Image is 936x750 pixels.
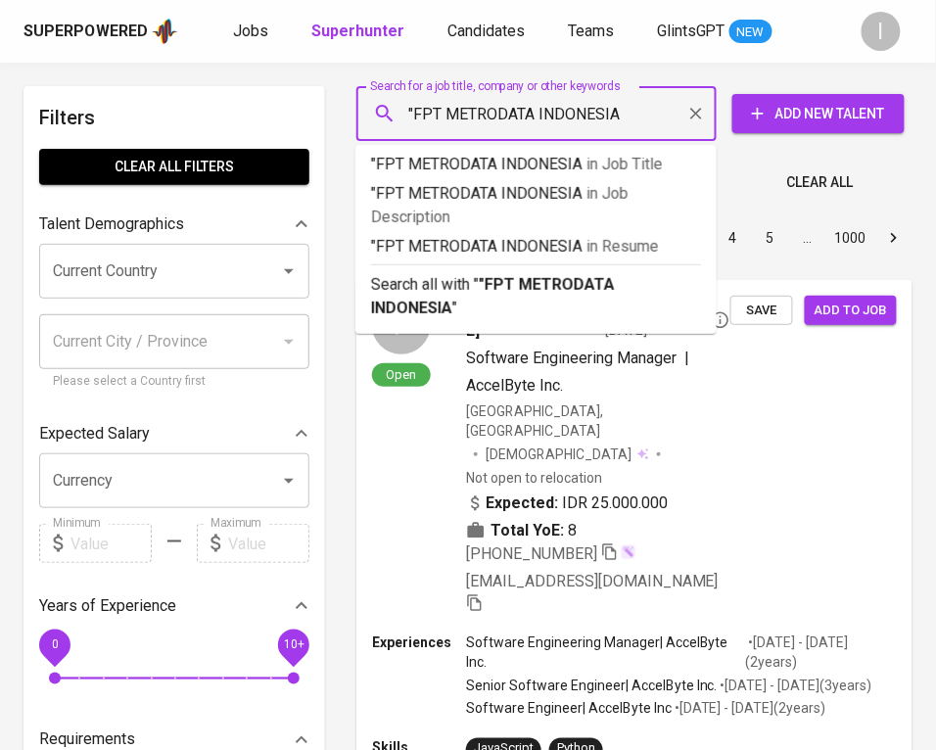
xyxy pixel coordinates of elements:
button: Open [275,258,303,285]
button: Go to page 5 [755,222,786,254]
button: Clear All [779,164,862,201]
p: Software Engineer | AccelByte Inc [466,699,672,719]
p: • [DATE] - [DATE] ( 2 years ) [672,699,826,719]
h6: Filters [39,102,309,133]
svg: By Batam recruiter [711,310,730,330]
span: GlintsGPT [657,22,725,40]
p: Search all with " " [371,273,701,320]
button: Go to page 1000 [829,222,872,254]
b: Expected: [486,492,558,515]
p: Talent Demographics [39,212,184,236]
span: 10+ [283,638,304,652]
span: Teams [568,22,614,40]
input: Value [228,524,309,563]
a: Teams [568,20,618,44]
span: Clear All filters [55,155,294,179]
p: "FPT METRODATA INDONESIA [371,182,701,229]
span: Open [379,366,425,383]
button: Add to job [805,296,897,326]
p: Years of Experience [39,594,176,618]
a: Superhunter [311,20,408,44]
p: Experiences [372,633,466,652]
b: Superhunter [311,22,404,40]
p: Please select a Country first [53,372,296,392]
span: Jobs [233,22,268,40]
div: … [792,228,823,248]
input: Value [70,524,152,563]
button: Go to page 4 [718,222,749,254]
span: Clear All [787,170,854,195]
button: Clear [682,100,710,127]
button: Clear All filters [39,149,309,185]
span: NEW [729,23,772,42]
a: GlintsGPT NEW [657,20,772,44]
p: Not open to relocation [466,468,602,488]
a: Candidates [447,20,529,44]
span: Save [740,300,783,322]
span: AccelByte Inc. [466,376,563,395]
div: Expected Salary [39,414,309,453]
img: magic_wand.svg [621,544,636,560]
p: Senior Software Engineer | AccelByte Inc. [466,676,718,695]
span: 0 [51,638,58,652]
span: Add New Talent [748,102,889,126]
b: "FPT METRODATA INDONESIA [371,275,615,317]
div: IDR 25.000.000 [466,492,668,515]
a: Superpoweredapp logo [23,17,178,46]
span: 8 [568,519,577,542]
button: Go to next page [878,222,910,254]
span: in Resume [586,237,659,256]
div: [GEOGRAPHIC_DATA], [GEOGRAPHIC_DATA] [466,401,730,441]
button: Add New Talent [732,94,905,133]
p: "FPT METRODATA INDONESIA [371,153,701,176]
p: "FPT METRODATA INDONESIA [371,235,701,258]
div: Years of Experience [39,586,309,626]
div: Talent Demographics [39,205,309,244]
p: Software Engineering Manager | AccelByte Inc. [466,633,746,672]
nav: pagination navigation [566,222,913,254]
span: [PHONE_NUMBER] [466,544,597,563]
img: app logo [152,17,178,46]
button: Open [275,467,303,494]
span: in Job Title [586,155,663,173]
button: Save [730,296,793,326]
a: Jobs [233,20,272,44]
span: Add to job [815,300,887,322]
span: Candidates [447,22,525,40]
p: Expected Salary [39,422,150,445]
div: Superpowered [23,21,148,43]
p: • [DATE] - [DATE] ( 3 years ) [718,676,872,695]
span: Software Engineering Manager [466,349,677,367]
b: Total YoE: [491,519,564,542]
span: [DEMOGRAPHIC_DATA] [486,445,634,464]
span: [EMAIL_ADDRESS][DOMAIN_NAME] [466,572,719,590]
p: • [DATE] - [DATE] ( 2 years ) [746,633,897,672]
div: I [862,12,901,51]
span: | [684,347,689,370]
